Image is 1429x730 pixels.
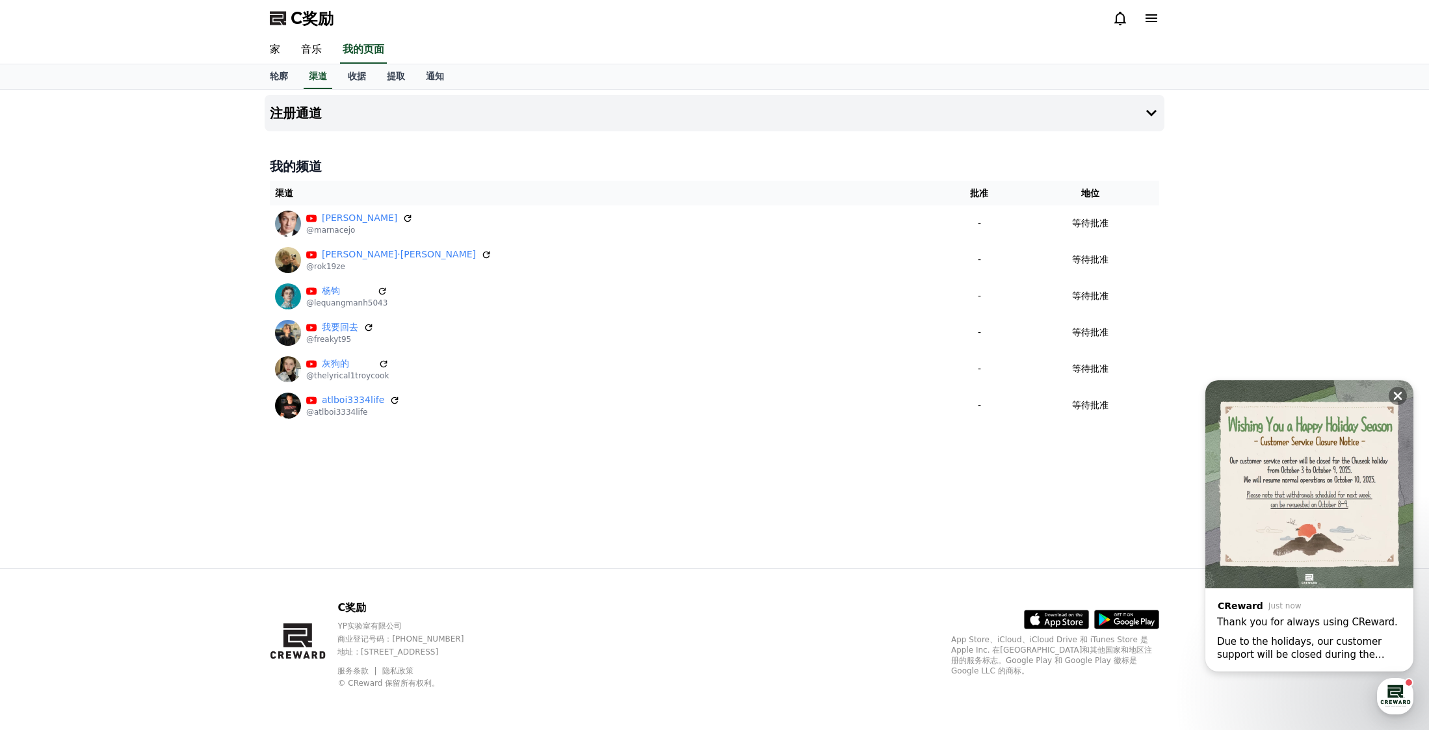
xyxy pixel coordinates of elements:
[1081,188,1099,198] font: 地位
[322,357,373,371] a: 灰狗的
[337,647,438,657] font: 地址 : [STREET_ADDRESS]
[306,262,345,271] font: @rok19ze
[270,43,280,55] font: 家
[275,188,293,198] font: 渠道
[978,327,981,337] font: -
[275,247,301,273] img: 布莱克·赫尔
[322,249,476,259] font: [PERSON_NAME]·[PERSON_NAME]
[415,64,454,89] a: 通知
[978,218,981,228] font: -
[270,8,334,29] a: C奖励
[340,36,387,64] a: 我的页面
[259,36,291,64] a: 家
[337,679,439,688] font: © CReward 保留所有权利。
[1072,254,1108,265] font: 等待批准
[1072,327,1108,337] font: 等待批准
[301,43,322,55] font: 音乐
[322,358,349,369] font: 灰狗的
[275,356,301,382] img: 灰狗的
[1072,363,1108,374] font: 等待批准
[259,64,298,89] a: 轮廓
[978,254,981,265] font: -
[426,71,444,81] font: 通知
[275,283,301,309] img: 杨钩
[978,291,981,301] font: -
[306,298,387,307] font: @lequangmanh5043
[337,666,369,675] font: 服务条款
[322,393,384,407] a: atlboi3334life
[291,9,334,27] font: C奖励
[306,408,368,417] font: @atlboi3334life
[322,284,372,298] a: 杨钩
[306,371,389,380] font: @thelyrical1troycook
[304,64,332,89] a: 渠道
[337,64,376,89] a: 收据
[275,320,301,346] img: 我要回去
[322,395,384,405] font: atlboi3334life
[322,248,476,261] a: [PERSON_NAME]·[PERSON_NAME]
[337,634,464,644] font: 商业登记号码：[PHONE_NUMBER]
[270,71,288,81] font: 轮廓
[337,601,366,614] font: C奖励
[376,64,415,89] a: 提取
[291,36,332,64] a: 音乐
[309,71,327,81] font: 渠道
[387,71,405,81] font: 提取
[306,226,355,235] font: @marnacejo
[322,320,358,334] a: 我要回去
[1072,218,1108,228] font: 等待批准
[1072,400,1108,410] font: 等待批准
[270,159,322,174] font: 我的频道
[337,666,378,675] a: 服务条款
[322,213,397,223] font: [PERSON_NAME]
[343,43,384,55] font: 我的页面
[275,211,301,237] img: 马尔纳塞霍
[265,95,1164,131] button: 注册通道
[1072,291,1108,301] font: 等待批准
[322,322,358,332] font: 我要回去
[306,335,351,344] font: @freakyt95
[322,211,397,225] a: [PERSON_NAME]
[322,285,340,296] font: 杨钩
[978,363,981,374] font: -
[348,71,366,81] font: 收据
[270,105,322,121] font: 注册通道
[951,635,1153,675] font: App Store、iCloud、iCloud Drive 和 iTunes Store 是 Apple Inc. 在[GEOGRAPHIC_DATA]和其他国家和地区注册的服务标志。Googl...
[970,188,988,198] font: 批准
[978,400,981,410] font: -
[337,621,402,631] font: YP实验室有限公司
[382,666,413,675] a: 隐私政策
[275,393,301,419] img: atlboi3334life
